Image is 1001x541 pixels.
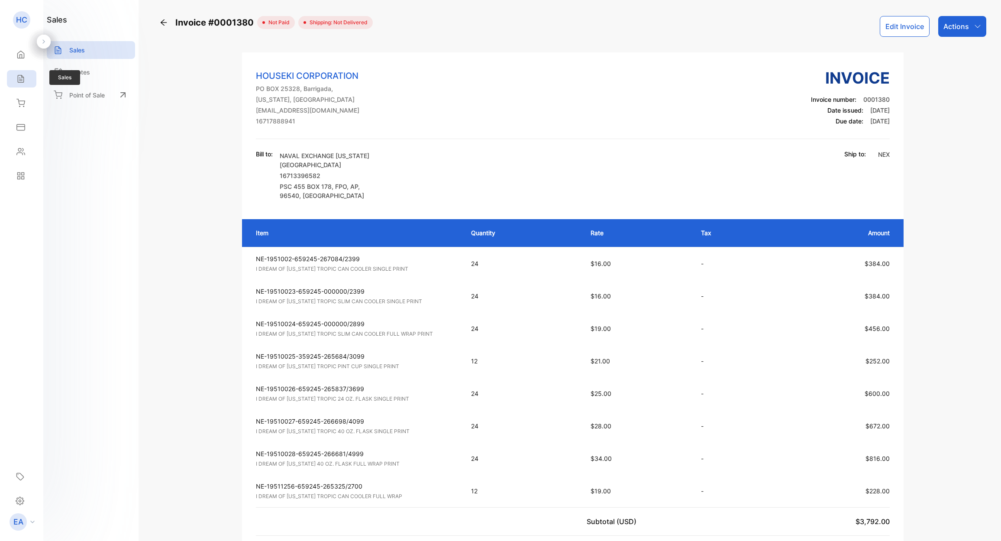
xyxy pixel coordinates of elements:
span: $384.00 [865,292,890,300]
h1: sales [47,14,67,26]
span: $19.00 [591,487,611,495]
span: $16.00 [591,260,611,267]
p: EA [13,516,23,528]
p: NE-19510027-659245-266698/4099 [256,417,455,426]
a: Point of Sale [47,85,135,104]
p: NAVAL EXCHANGE [US_STATE][GEOGRAPHIC_DATA] [280,151,379,169]
p: 24 [471,389,573,398]
span: $228.00 [865,487,890,495]
p: - [701,486,763,496]
span: NEX [878,151,890,158]
span: $456.00 [865,325,890,332]
span: $3,792.00 [856,517,890,526]
p: 12 [471,356,573,366]
p: - [701,259,763,268]
a: Sales [47,41,135,59]
p: I DREAM OF [US_STATE] TROPIC CAN COOLER SINGLE PRINT [256,265,455,273]
p: I DREAM OF [US_STATE] 40 OZ. FLASK FULL WRAP PRINT [256,460,455,468]
span: $28.00 [591,422,611,430]
span: Due date: [836,117,863,125]
p: 24 [471,454,573,463]
p: Item [256,228,454,237]
p: NE-19510024-659245-000000/2899 [256,319,455,328]
span: Invoice number: [811,96,856,103]
p: Sales [69,45,85,55]
p: 24 [471,421,573,431]
p: 24 [471,292,573,301]
p: I DREAM OF [US_STATE] TROPIC 24 OZ. FLASK SINGLE PRINT [256,395,455,403]
p: NE-19510025-359245-265684/3099 [256,352,455,361]
p: NE-19510026-659245-265837/3699 [256,384,455,393]
button: Actions [938,16,986,37]
span: 0001380 [863,96,890,103]
span: $672.00 [865,422,890,430]
span: PSC 455 BOX 178 [280,183,332,190]
p: 16717888941 [256,117,359,126]
p: - [701,324,763,333]
p: Actions [943,21,969,32]
h3: Invoice [811,66,890,90]
p: Amount [781,228,890,237]
span: $34.00 [591,455,612,462]
span: $816.00 [865,455,890,462]
span: $600.00 [865,390,890,397]
button: Edit Invoice [880,16,930,37]
span: [DATE] [870,107,890,114]
p: I DREAM OF [US_STATE] TROPIC SLIM CAN COOLER FULL WRAP PRINT [256,330,455,338]
p: NE-19510023-659245-000000/2399 [256,287,455,296]
p: I DREAM OF [US_STATE] TROPIC 40 OZ. FLASK SINGLE PRINT [256,428,455,435]
span: $252.00 [865,357,890,365]
p: 24 [471,259,573,268]
p: NE-19510028-659245-266681/4999 [256,449,455,458]
p: - [701,421,763,431]
span: not paid [265,19,290,26]
p: Subtotal (USD) [587,516,640,527]
p: HC [16,14,27,26]
p: - [701,454,763,463]
p: [US_STATE], [GEOGRAPHIC_DATA] [256,95,359,104]
p: - [701,389,763,398]
span: Invoice #0001380 [175,16,257,29]
p: - [701,292,763,301]
span: Sales [49,70,80,85]
span: $384.00 [865,260,890,267]
span: $16.00 [591,292,611,300]
span: $21.00 [591,357,610,365]
button: Open LiveChat chat widget [7,3,33,29]
p: PO BOX 25328, Barrigada, [256,84,359,93]
p: Point of Sale [69,91,105,100]
p: Tax [701,228,763,237]
p: Quantity [471,228,573,237]
p: Quotes [69,68,90,77]
span: Shipping: Not Delivered [306,19,368,26]
p: NE-19511256-659245-265325/2700 [256,482,455,491]
span: $25.00 [591,390,611,397]
a: Quotes [47,63,135,81]
span: Date issued: [827,107,863,114]
p: I DREAM OF [US_STATE] TROPIC CAN COOLER FULL WRAP [256,492,455,500]
p: Bill to: [256,149,273,159]
span: , FPO, AP [332,183,358,190]
p: 16713396582 [280,171,379,180]
p: Rate [591,228,684,237]
p: NE-1951002-659245-267084/2399 [256,254,455,263]
span: [DATE] [870,117,890,125]
p: I DREAM OF [US_STATE] TROPIC PINT CUP SINGLE PRINT [256,363,455,370]
p: - [701,356,763,366]
span: $19.00 [591,325,611,332]
p: 12 [471,486,573,496]
p: Ship to: [844,149,866,159]
p: 24 [471,324,573,333]
p: HOUSEKI CORPORATION [256,69,359,82]
p: [EMAIL_ADDRESS][DOMAIN_NAME] [256,106,359,115]
p: I DREAM OF [US_STATE] TROPIC SLIM CAN COOLER SINGLE PRINT [256,298,455,305]
span: , [GEOGRAPHIC_DATA] [299,192,364,199]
